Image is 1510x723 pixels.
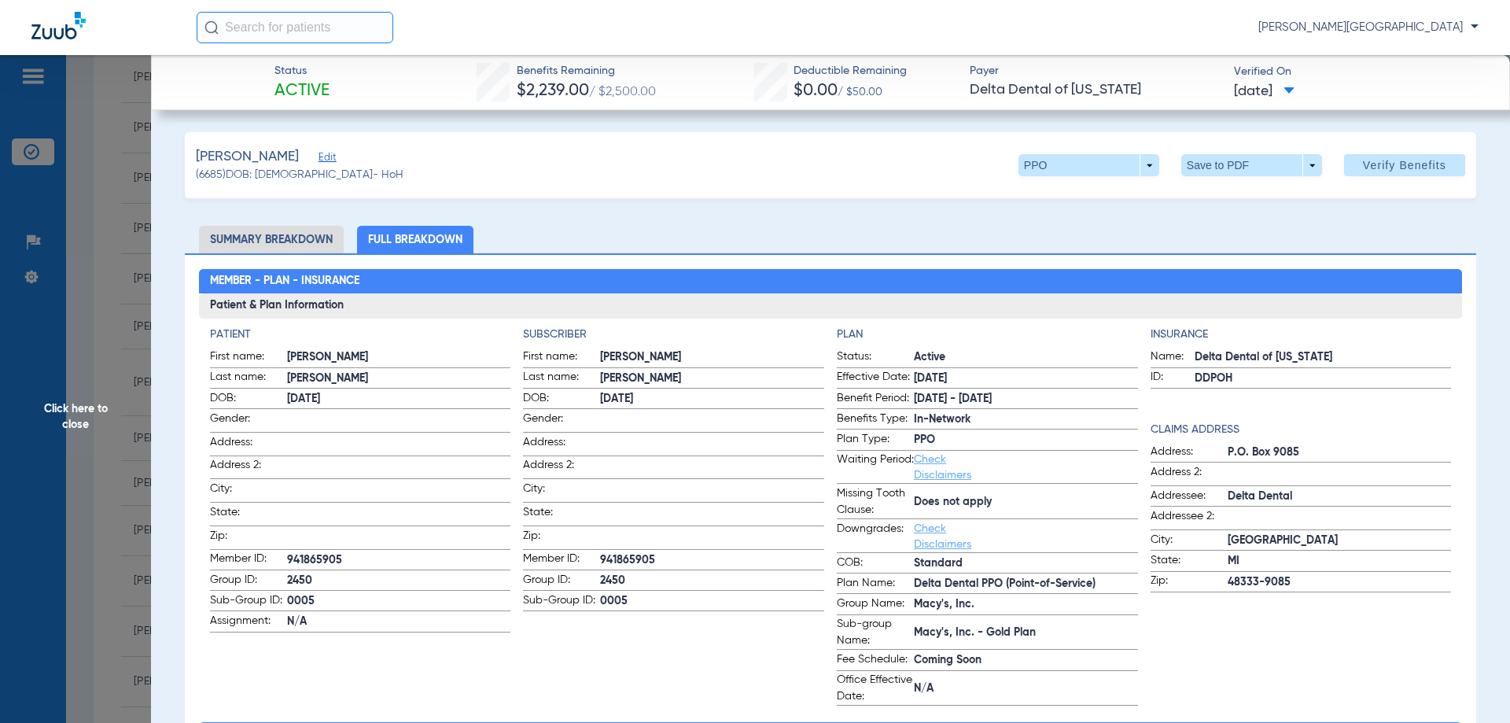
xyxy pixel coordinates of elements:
[523,481,600,502] span: City:
[517,83,589,99] span: $2,239.00
[523,390,600,409] span: DOB:
[1431,647,1510,723] div: Chat Widget
[600,371,824,387] span: [PERSON_NAME]
[210,592,287,611] span: Sub-Group ID:
[210,481,287,502] span: City:
[837,369,914,388] span: Effective Date:
[600,593,824,610] span: 0005
[274,80,330,102] span: Active
[914,652,1138,669] span: Coming Soon
[210,504,287,526] span: State:
[357,226,473,253] li: Full Breakdown
[837,431,914,450] span: Plan Type:
[210,551,287,570] span: Member ID:
[794,63,907,79] span: Deductible Remaining
[1151,422,1452,438] h4: Claims Address
[914,411,1138,428] span: In-Network
[837,575,914,594] span: Plan Name:
[914,349,1138,366] span: Active
[970,80,1221,100] span: Delta Dental of [US_STATE]
[1344,154,1465,176] button: Verify Benefits
[1195,371,1452,387] span: DDPOH
[1151,508,1228,529] span: Addressee 2:
[1151,552,1228,571] span: State:
[1151,464,1228,485] span: Address 2:
[523,434,600,456] span: Address:
[1151,369,1195,388] span: ID:
[914,625,1138,641] span: Macy's, Inc. - Gold Plan
[914,596,1138,613] span: Macy's, Inc.
[914,523,971,550] a: Check Disclaimers
[196,167,403,183] span: (6685) DOB: [DEMOGRAPHIC_DATA] - HoH
[914,555,1138,572] span: Standard
[523,551,600,570] span: Member ID:
[1018,154,1159,176] button: PPO
[210,457,287,478] span: Address 2:
[1151,532,1228,551] span: City:
[517,63,656,79] span: Benefits Remaining
[523,592,600,611] span: Sub-Group ID:
[197,12,393,43] input: Search for patients
[1234,82,1295,101] span: [DATE]
[210,326,511,343] h4: Patient
[1228,533,1452,549] span: [GEOGRAPHIC_DATA]
[199,269,1463,294] h2: Member - Plan - Insurance
[319,152,333,167] span: Edit
[287,593,511,610] span: 0005
[523,528,600,549] span: Zip:
[1151,573,1228,592] span: Zip:
[837,411,914,430] span: Benefits Type:
[210,613,287,632] span: Assignment:
[837,452,914,483] span: Waiting Period:
[600,573,824,589] span: 2450
[914,494,1138,511] span: Does not apply
[210,528,287,549] span: Zip:
[837,521,914,552] span: Downgrades:
[1151,349,1195,367] span: Name:
[838,87,882,98] span: / $50.00
[914,391,1138,408] span: [DATE] - [DATE]
[523,326,824,343] app-breakdown-title: Subscriber
[837,672,914,705] span: Office Effective Date:
[837,349,914,367] span: Status:
[1228,574,1452,591] span: 48333-9085
[600,391,824,408] span: [DATE]
[914,432,1138,448] span: PPO
[210,572,287,591] span: Group ID:
[1228,553,1452,570] span: MI
[523,411,600,432] span: Gender:
[837,596,914,614] span: Group Name:
[287,552,511,569] span: 941865905
[1151,444,1228,463] span: Address:
[210,369,287,388] span: Last name:
[1363,159,1446,172] span: Verify Benefits
[287,349,511,366] span: [PERSON_NAME]
[523,349,600,367] span: First name:
[287,391,511,408] span: [DATE]
[600,349,824,366] span: [PERSON_NAME]
[199,226,344,253] li: Summary Breakdown
[837,390,914,409] span: Benefit Period:
[970,63,1221,79] span: Payer
[837,326,1138,343] h4: Plan
[837,616,914,649] span: Sub-group Name:
[589,86,656,98] span: / $2,500.00
[914,454,971,481] a: Check Disclaimers
[1258,20,1479,35] span: [PERSON_NAME][GEOGRAPHIC_DATA]
[1151,326,1452,343] h4: Insurance
[1195,349,1452,366] span: Delta Dental of [US_STATE]
[210,434,287,456] span: Address:
[274,63,330,79] span: Status
[287,614,511,630] span: N/A
[523,369,600,388] span: Last name:
[1234,64,1485,80] span: Verified On
[1228,489,1452,505] span: Delta Dental
[196,147,299,167] span: [PERSON_NAME]
[199,293,1463,319] h3: Patient & Plan Information
[31,12,86,39] img: Zuub Logo
[914,576,1138,592] span: Delta Dental PPO (Point-of-Service)
[837,651,914,670] span: Fee Schedule:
